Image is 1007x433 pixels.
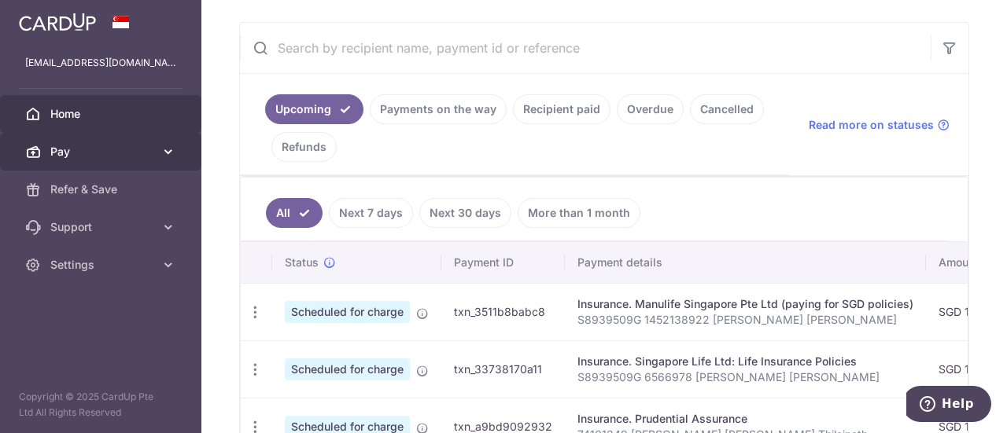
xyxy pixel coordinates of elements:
[50,257,154,273] span: Settings
[690,94,764,124] a: Cancelled
[577,411,913,427] div: Insurance. Prudential Assurance
[285,301,410,323] span: Scheduled for charge
[617,94,684,124] a: Overdue
[50,106,154,122] span: Home
[577,296,913,312] div: Insurance. Manulife Singapore Pte Ltd (paying for SGD policies)
[50,182,154,197] span: Refer & Save
[518,198,640,228] a: More than 1 month
[19,13,96,31] img: CardUp
[285,358,410,380] span: Scheduled for charge
[577,312,913,328] p: S8939509G 1452138922 [PERSON_NAME] [PERSON_NAME]
[285,255,319,270] span: Status
[577,354,913,369] div: Insurance. Singapore Life Ltd: Life Insurance Policies
[370,94,507,124] a: Payments on the way
[809,117,950,133] a: Read more on statuses
[906,386,991,425] iframe: Opens a widget where you can find more information
[441,242,565,283] th: Payment ID
[25,55,176,71] p: [EMAIL_ADDRESS][DOMAIN_NAME]
[271,132,337,162] a: Refunds
[441,340,565,398] td: txn_33738170a11
[240,23,931,73] input: Search by recipient name, payment id or reference
[50,219,154,235] span: Support
[577,369,913,385] p: S8939509G 6566978 [PERSON_NAME] [PERSON_NAME]
[939,255,979,270] span: Amount
[441,283,565,340] td: txn_3511b8babc8
[513,94,610,124] a: Recipient paid
[419,198,511,228] a: Next 30 days
[809,117,934,133] span: Read more on statuses
[329,198,413,228] a: Next 7 days
[266,198,323,228] a: All
[50,144,154,160] span: Pay
[265,94,363,124] a: Upcoming
[565,242,926,283] th: Payment details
